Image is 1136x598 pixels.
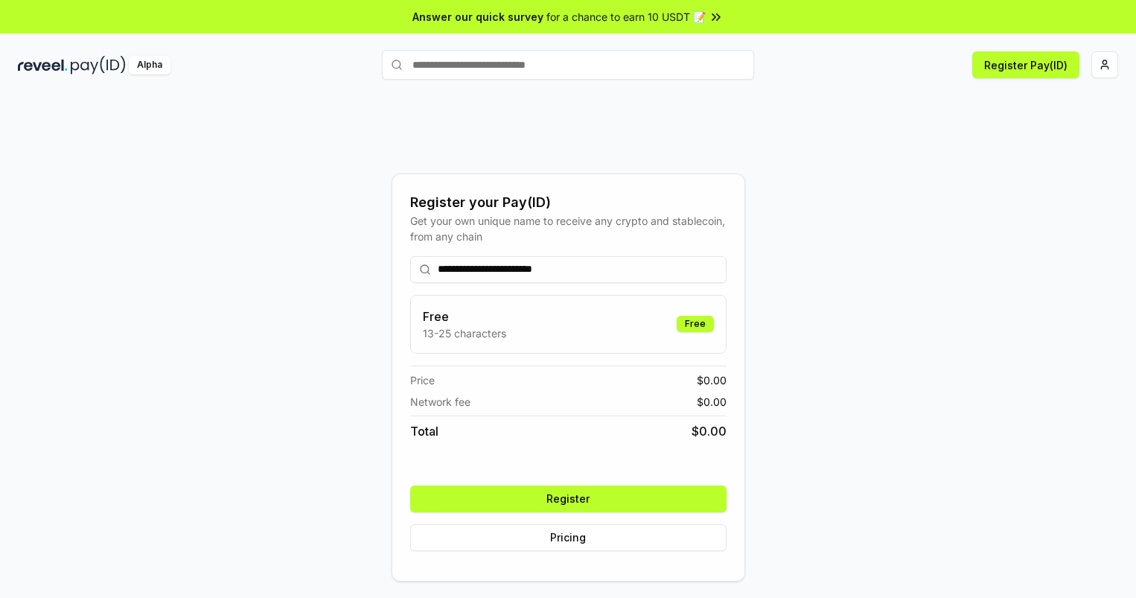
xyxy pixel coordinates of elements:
[18,56,68,74] img: reveel_dark
[423,325,506,341] p: 13-25 characters
[410,524,727,551] button: Pricing
[410,192,727,213] div: Register your Pay(ID)
[677,316,714,332] div: Free
[697,372,727,388] span: $ 0.00
[697,394,727,410] span: $ 0.00
[410,372,435,388] span: Price
[410,394,470,410] span: Network fee
[423,308,506,325] h3: Free
[410,422,438,440] span: Total
[692,422,727,440] span: $ 0.00
[410,213,727,244] div: Get your own unique name to receive any crypto and stablecoin, from any chain
[412,9,543,25] span: Answer our quick survey
[71,56,126,74] img: pay_id
[129,56,170,74] div: Alpha
[546,9,706,25] span: for a chance to earn 10 USDT 📝
[972,51,1079,78] button: Register Pay(ID)
[410,486,727,512] button: Register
